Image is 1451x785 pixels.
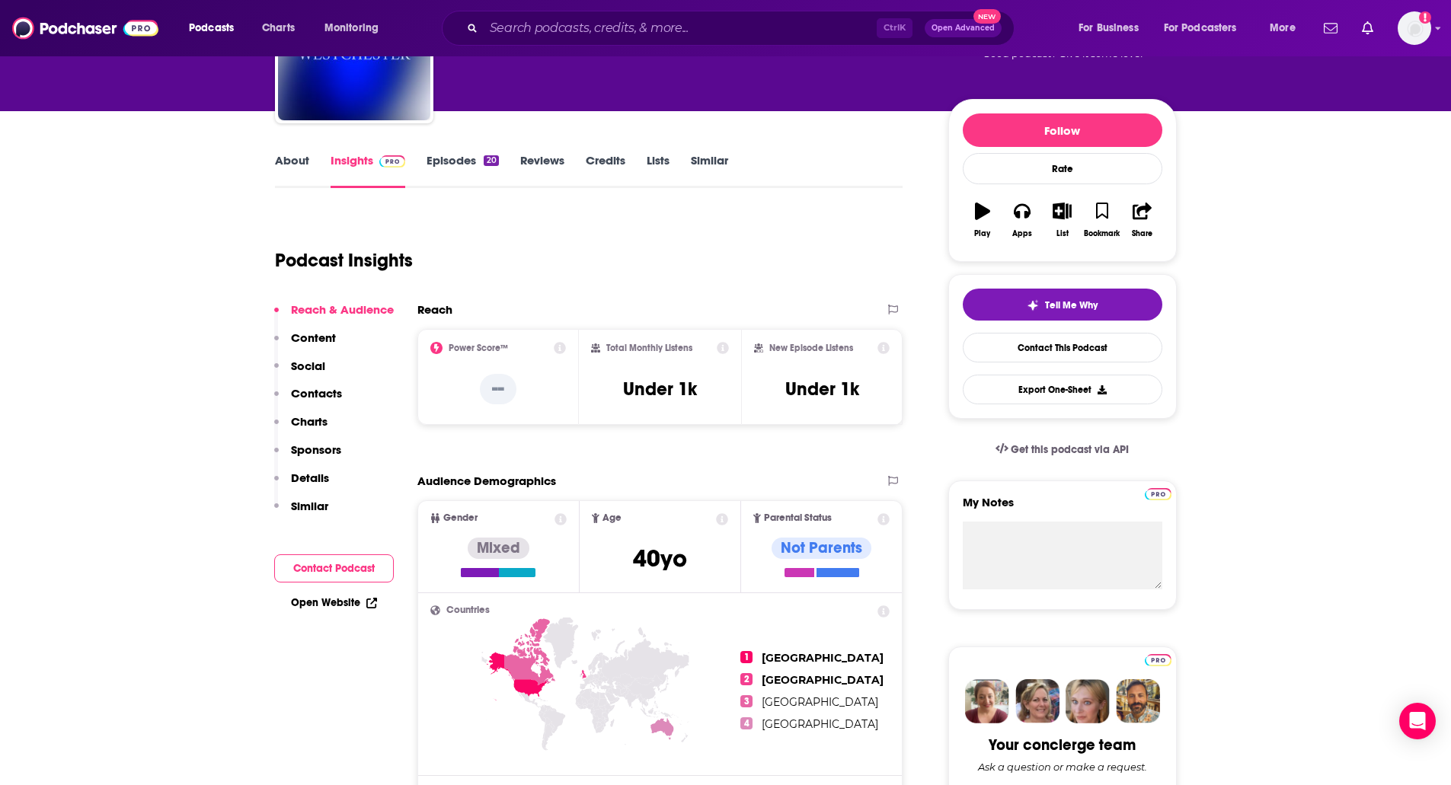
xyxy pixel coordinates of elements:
[762,717,878,731] span: [GEOGRAPHIC_DATA]
[963,375,1162,404] button: Export One-Sheet
[974,229,990,238] div: Play
[291,386,342,400] p: Contacts
[1002,193,1042,247] button: Apps
[275,153,309,188] a: About
[275,249,413,272] h1: Podcast Insights
[983,431,1142,468] a: Get this podcast via API
[12,14,158,43] img: Podchaser - Follow, Share and Rate Podcasts
[963,153,1162,184] div: Rate
[314,16,398,40] button: open menu
[1154,16,1259,40] button: open menu
[274,499,328,527] button: Similar
[291,471,329,485] p: Details
[740,651,753,663] span: 1
[291,302,394,317] p: Reach & Audience
[427,153,498,188] a: Episodes20
[691,153,728,188] a: Similar
[331,153,406,188] a: InsightsPodchaser Pro
[740,717,753,729] span: 4
[291,596,377,609] a: Open Website
[586,153,625,188] a: Credits
[762,651,884,665] span: [GEOGRAPHIC_DATA]
[274,359,325,387] button: Social
[1122,193,1162,247] button: Share
[1084,229,1120,238] div: Bookmark
[1145,654,1171,666] img: Podchaser Pro
[417,302,452,317] h2: Reach
[602,513,622,523] span: Age
[769,343,853,353] h2: New Episode Listens
[1398,11,1431,45] img: User Profile
[1056,229,1069,238] div: List
[963,333,1162,362] a: Contact This Podcast
[623,378,697,400] h3: Under 1k
[379,155,406,168] img: Podchaser Pro
[262,18,295,39] span: Charts
[963,113,1162,147] button: Follow
[468,538,529,559] div: Mixed
[274,554,394,582] button: Contact Podcast
[877,18,912,38] span: Ctrl K
[633,544,687,573] span: 40 yo
[1015,679,1059,723] img: Barbara Profile
[274,330,336,359] button: Content
[324,18,379,39] span: Monitoring
[606,343,692,353] h2: Total Monthly Listens
[1270,18,1296,39] span: More
[480,374,516,404] p: --
[1116,679,1160,723] img: Jon Profile
[1398,11,1431,45] button: Show profile menu
[274,302,394,330] button: Reach & Audience
[291,414,328,429] p: Charts
[1042,193,1082,247] button: List
[973,9,1001,24] span: New
[963,193,1002,247] button: Play
[762,695,878,709] span: [GEOGRAPHIC_DATA]
[1398,11,1431,45] span: Logged in as LTsub
[520,153,564,188] a: Reviews
[1079,18,1139,39] span: For Business
[1082,193,1122,247] button: Bookmark
[647,153,670,188] a: Lists
[484,155,498,166] div: 20
[925,19,1002,37] button: Open AdvancedNew
[443,513,478,523] span: Gender
[446,605,490,615] span: Countries
[274,471,329,499] button: Details
[978,761,1147,773] div: Ask a question or make a request.
[274,414,328,442] button: Charts
[1132,229,1152,238] div: Share
[291,442,341,457] p: Sponsors
[456,11,1029,46] div: Search podcasts, credits, & more...
[274,386,342,414] button: Contacts
[1145,488,1171,500] img: Podchaser Pro
[291,499,328,513] p: Similar
[963,289,1162,321] button: tell me why sparkleTell Me Why
[1318,15,1344,41] a: Show notifications dropdown
[1419,11,1431,24] svg: Add a profile image
[252,16,304,40] a: Charts
[274,442,341,471] button: Sponsors
[740,673,753,685] span: 2
[1356,15,1379,41] a: Show notifications dropdown
[484,16,877,40] input: Search podcasts, credits, & more...
[1027,299,1039,311] img: tell me why sparkle
[178,16,254,40] button: open menu
[1011,443,1129,456] span: Get this podcast via API
[762,673,884,687] span: [GEOGRAPHIC_DATA]
[1145,652,1171,666] a: Pro website
[449,343,508,353] h2: Power Score™
[965,679,1009,723] img: Sydney Profile
[932,24,995,32] span: Open Advanced
[740,695,753,707] span: 3
[189,18,234,39] span: Podcasts
[417,474,556,488] h2: Audience Demographics
[1399,703,1436,739] div: Open Intercom Messenger
[1164,18,1237,39] span: For Podcasters
[1012,229,1032,238] div: Apps
[963,495,1162,522] label: My Notes
[1259,16,1315,40] button: open menu
[1068,16,1158,40] button: open menu
[1066,679,1110,723] img: Jules Profile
